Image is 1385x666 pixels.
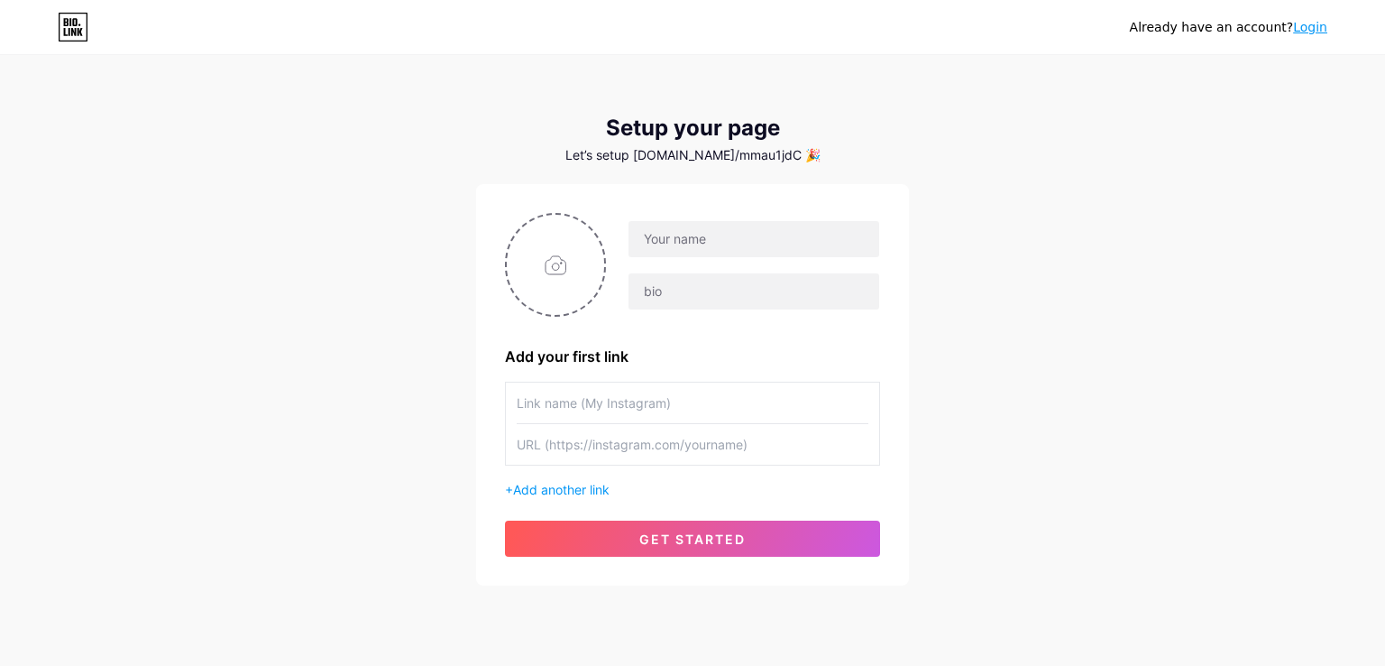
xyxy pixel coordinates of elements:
span: get started [639,532,746,547]
input: Your name [628,221,879,257]
div: Setup your page [476,116,909,141]
input: URL (https://instagram.com/yourname) [517,424,868,465]
div: Let’s setup [DOMAIN_NAME]/mmau1jdC 🎉 [476,148,909,162]
span: Add another link [513,482,610,497]
a: Login [1293,20,1327,34]
button: get started [505,521,880,557]
input: bio [628,273,879,310]
div: Already have an account? [1130,18,1327,37]
input: Link name (My Instagram) [517,383,868,423]
div: Add your first link [505,346,880,367]
div: + [505,480,880,499]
